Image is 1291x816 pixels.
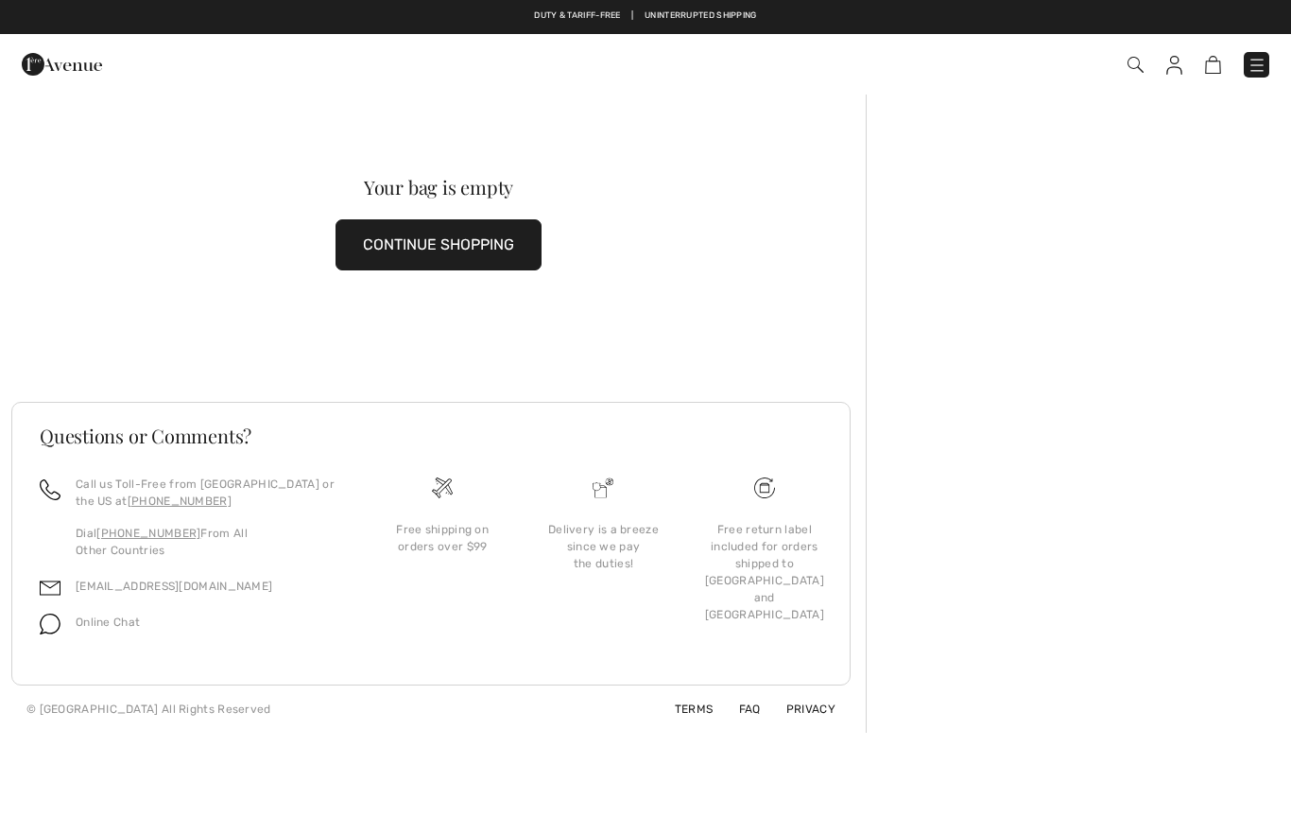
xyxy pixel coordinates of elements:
a: FAQ [716,703,761,716]
img: 1ère Avenue [22,45,102,83]
div: Free return label included for orders shipped to [GEOGRAPHIC_DATA] and [GEOGRAPHIC_DATA] [699,521,830,623]
p: Call us Toll-Free from [GEOGRAPHIC_DATA] or the US at [76,476,339,510]
img: Delivery is a breeze since we pay the duties! [593,477,613,498]
img: Search [1127,57,1144,73]
div: Your bag is empty [54,178,823,197]
img: chat [40,614,60,634]
a: 1ère Avenue [22,54,102,72]
a: [PHONE_NUMBER] [96,527,200,540]
img: call [40,479,60,500]
a: Terms [652,703,714,716]
h3: Questions or Comments? [40,426,822,445]
a: [EMAIL_ADDRESS][DOMAIN_NAME] [76,580,272,593]
button: CONTINUE SHOPPING [336,219,542,270]
div: Delivery is a breeze since we pay the duties! [538,521,668,572]
span: Online Chat [76,616,140,629]
img: Menu [1248,56,1266,75]
p: Dial From All Other Countries [76,525,339,559]
img: Shopping Bag [1205,56,1221,74]
a: [PHONE_NUMBER] [128,495,232,508]
div: Free shipping on orders over $99 [377,521,508,555]
img: Free shipping on orders over $99 [432,477,453,498]
div: © [GEOGRAPHIC_DATA] All Rights Reserved [26,701,271,718]
a: Privacy [764,703,835,716]
img: email [40,578,60,599]
img: Free shipping on orders over $99 [754,477,775,498]
img: My Info [1166,56,1182,75]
